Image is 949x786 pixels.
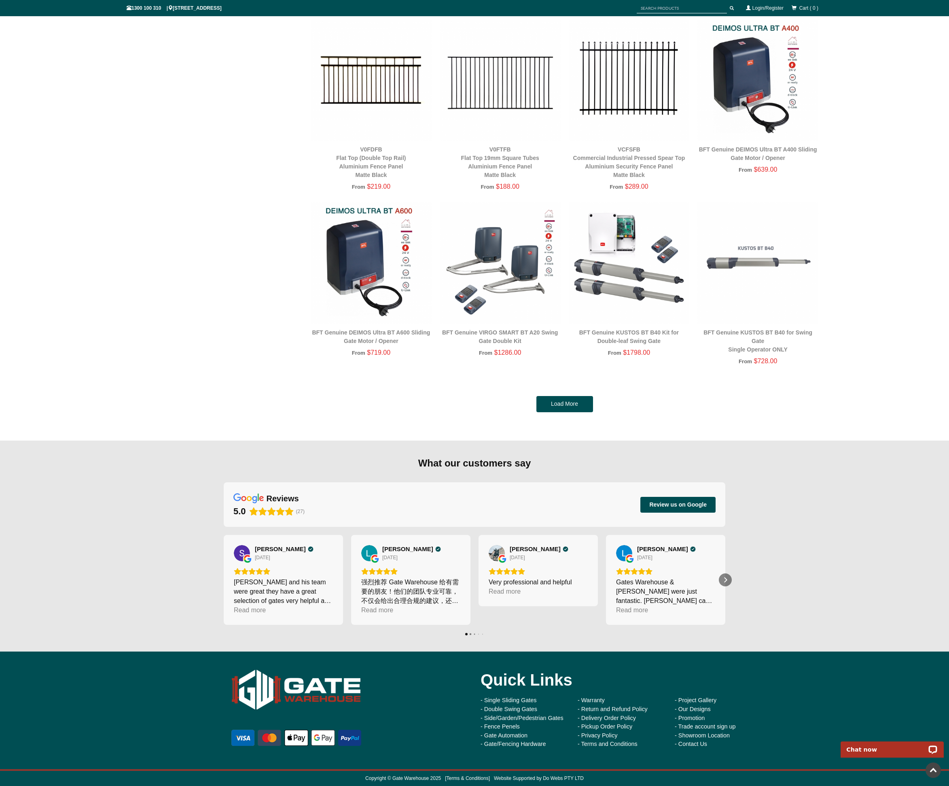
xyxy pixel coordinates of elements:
[536,396,593,412] a: Load More
[719,573,732,586] div: Next
[675,741,707,747] a: - Contact Us
[255,545,314,553] a: Review by Simon H
[489,545,505,561] img: George XING
[255,545,306,553] span: [PERSON_NAME]
[481,184,494,190] span: From
[312,329,430,344] a: BFT Genuine DEIMOS Ultra BT A600 Sliding Gate Motor / Opener
[447,775,489,781] a: Terms & Conditions
[234,605,266,615] div: Read more
[510,545,561,553] span: [PERSON_NAME]
[382,554,398,561] div: [DATE]
[255,554,270,561] div: [DATE]
[481,706,537,712] a: - Double Swing Gates
[578,741,638,747] a: - Terms and Conditions
[382,545,441,553] a: Review by L. Zhu
[442,329,558,344] a: BFT Genuine VIRGO SMART BT A20 Swing Gate Double Kit
[233,506,246,517] div: 5.0
[799,5,818,11] span: Cart ( 0 )
[361,577,460,605] div: 强烈推荐 Gate Warehouse 给有需要的朋友！他们的团队专业可靠，不仅会给出合理合规的建议，还能帮客户规避风险。从咨询到安装的过程都很顺利，沟通及时，态度认真负责。安装高效快捷，细节处...
[489,568,588,575] div: Rating: 5.0 out of 5
[361,545,377,561] a: View on Google
[675,732,730,739] a: - Showroom Location
[573,146,685,178] a: VCFSFBCommercial Industrial Pressed Spear TopAluminium Security Fence PanelMatte Black
[699,146,817,161] a: BFT Genuine DEIMOS Ultra BT A400 Sliding Gate Motor / Opener
[578,732,617,739] a: - Privacy Policy
[640,497,716,512] button: Review us on Google
[361,568,460,575] div: Rating: 5.0 out of 5
[675,706,711,712] a: - Our Designs
[361,545,377,561] img: L. Zhu
[690,546,696,552] div: Verified Customer
[754,166,777,173] span: $639.00
[352,350,365,356] span: From
[578,706,648,712] a: - Return and Refund Policy
[569,20,690,141] img: VCFSFB - Commercial Industrial Pressed Spear Top - Aluminium Security Fence Panel - Matte Black -...
[481,715,563,721] a: - Side/Garden/Pedestrian Gates
[481,741,546,747] a: - Gate/Fencing Hardware
[224,457,725,470] div: What our customers say
[367,349,390,356] span: $719.00
[481,664,760,696] div: Quick Links
[233,506,294,517] div: Rating: 5.0 out of 5
[616,568,715,575] div: Rating: 5.0 out of 5
[510,545,568,553] a: Review by George XING
[481,697,536,703] a: - Single Sliding Gates
[441,775,490,781] span: [ ]
[230,728,363,748] img: payment options
[578,723,632,730] a: - Pickup Order Policy
[382,545,433,553] span: [PERSON_NAME]
[637,3,727,13] input: SEARCH PRODUCTS
[481,723,520,730] a: - Fence Penels
[637,554,652,561] div: [DATE]
[752,5,784,11] a: Login/Register
[563,546,568,552] div: Verified Customer
[352,184,365,190] span: From
[616,577,715,605] div: Gates Warehouse & [PERSON_NAME] were just fantastic. [PERSON_NAME] came to quote the same day tha...
[234,545,250,561] img: Simon H
[311,202,432,324] img: BFT Genuine DEIMOS Ultra BT A600 Sliding Gate Motor / Opener - Gate Warehouse
[616,545,632,561] a: View on Google
[296,509,305,514] span: (27)
[616,605,648,615] div: Read more
[697,202,818,324] img: BFT Genuine KUSTOS BT B40 for Swing Gate - Single Operator ONLY - Gate Warehouse
[234,545,250,561] a: View on Google
[510,554,525,561] div: [DATE]
[608,350,621,356] span: From
[127,5,222,11] span: 1300 100 310 | [STREET_ADDRESS]
[739,167,752,173] span: From
[637,545,688,553] span: [PERSON_NAME]
[569,202,690,324] img: BFT Genuine KUSTOS BT B40 Kit for Double-leaf Swing Gate - Gate Warehouse
[675,723,735,730] a: - Trade account sign up
[579,329,679,344] a: BFT Genuine KUSTOS BT B40 Kit for Double-leaf Swing Gate
[234,577,333,605] div: [PERSON_NAME] and his team were great they have a great selection of gates very helpful and insta...
[435,546,441,552] div: Verified Customer
[496,183,519,190] span: $188.00
[625,183,648,190] span: $289.00
[440,20,561,141] img: V0FTFB - Flat Top 19mm Square Tubes - Aluminium Fence Panel - Matte Black - Gate Warehouse
[754,358,777,364] span: $728.00
[230,664,363,716] img: Gate Warehouse
[336,146,406,178] a: V0FDFBFlat Top (Double Top Rail)Aluminium Fence PanelMatte Black
[479,350,492,356] span: From
[481,732,527,739] a: - Gate Automation
[308,546,314,552] div: Verified Customer
[675,715,705,721] a: - Promotion
[234,568,333,575] div: Rating: 5.0 out of 5
[361,605,393,615] div: Read more
[489,545,505,561] a: View on Google
[703,329,812,353] a: BFT Genuine KUSTOS BT B40 for Swing GateSingle Operator ONLY
[367,183,390,190] span: $219.00
[697,20,818,141] img: BFT Genuine DEIMOS Ultra BT A400 Sliding Gate Motor / Opener - Gate Warehouse
[217,573,230,586] div: Previous
[440,202,561,324] img: BFT Genuine VIRGO SMART BT A20 Swing Gate Double Kit - Gate Warehouse
[610,184,623,190] span: From
[494,775,584,781] a: Website Supported by Do Webs PTY LTD
[267,493,299,504] div: reviews
[835,732,949,758] iframe: LiveChat chat widget
[616,545,632,561] img: Louise Veenstra
[489,577,588,587] div: Very professional and helpful
[578,715,636,721] a: - Delivery Order Policy
[637,545,696,553] a: Review by Louise Veenstra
